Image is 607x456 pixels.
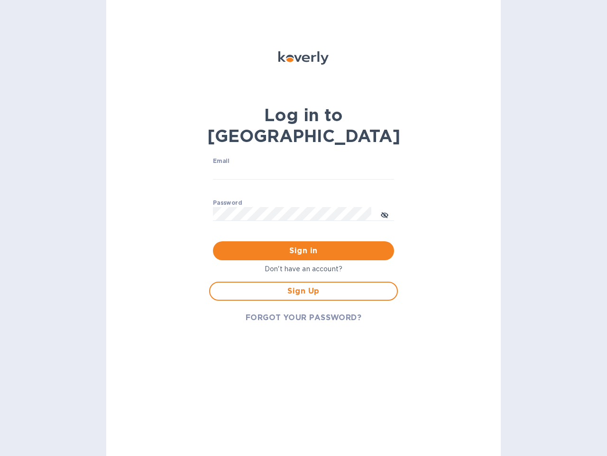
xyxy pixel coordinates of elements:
[213,200,242,206] label: Password
[213,241,394,260] button: Sign in
[238,308,369,327] button: FORGOT YOUR PASSWORD?
[218,285,389,297] span: Sign Up
[213,159,230,164] label: Email
[246,312,362,323] span: FORGOT YOUR PASSWORD?
[209,282,398,301] button: Sign Up
[209,264,398,274] p: Don't have an account?
[278,51,329,65] img: Koverly
[221,245,386,256] span: Sign in
[207,104,400,146] b: Log in to [GEOGRAPHIC_DATA]
[375,205,394,224] button: toggle password visibility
